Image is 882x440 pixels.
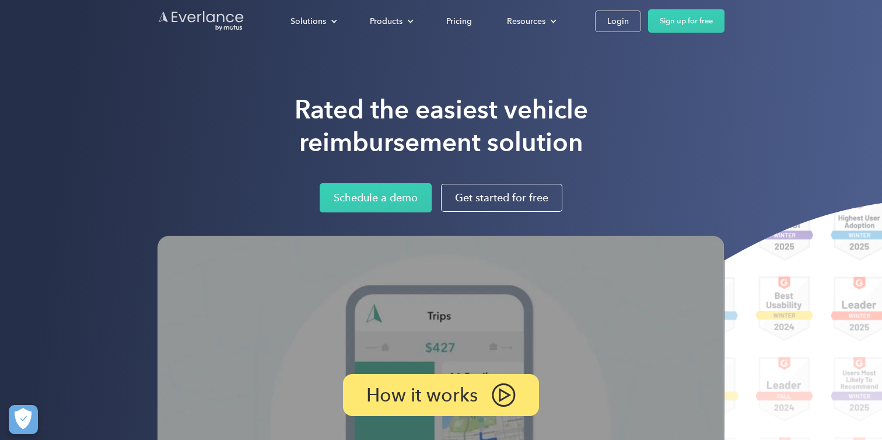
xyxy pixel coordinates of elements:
div: Solutions [279,11,346,32]
div: Resources [495,11,566,32]
a: Go to homepage [157,10,245,32]
a: Login [595,11,641,32]
div: Solutions [290,14,326,29]
input: Submit [86,69,145,94]
h1: Rated the easiest vehicle reimbursement solution [295,93,588,159]
div: Pricing [446,14,472,29]
p: How it works [366,387,478,403]
div: Products [370,14,402,29]
a: Get started for free [441,184,562,212]
div: Products [358,11,423,32]
a: Schedule a demo [320,183,432,212]
button: Cookies Settings [9,405,38,434]
div: Login [607,14,629,29]
a: Pricing [435,11,484,32]
div: Resources [507,14,545,29]
a: Sign up for free [648,9,724,33]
